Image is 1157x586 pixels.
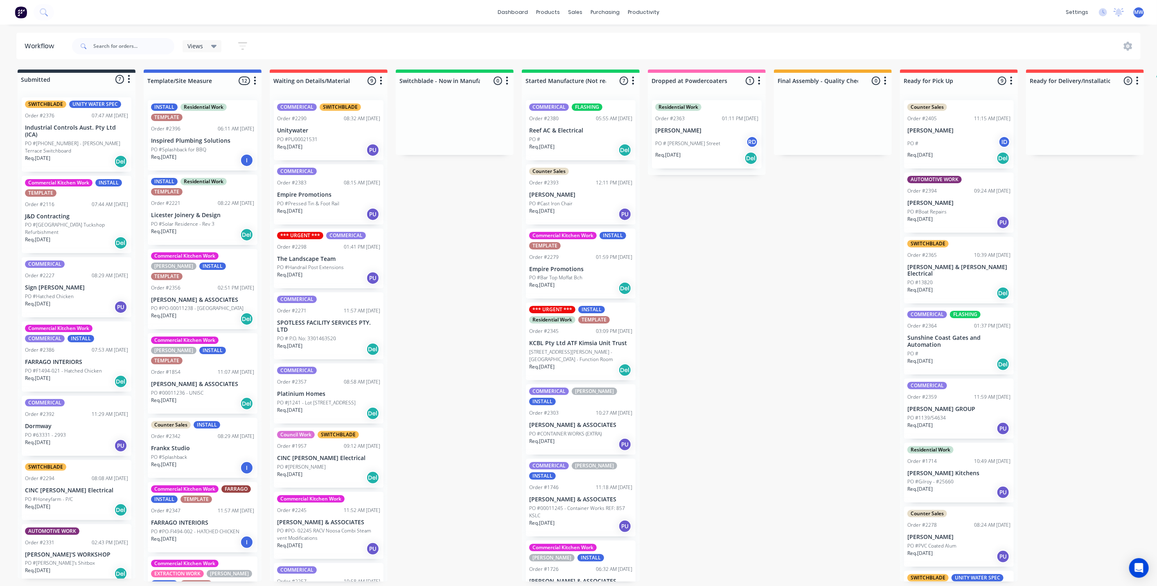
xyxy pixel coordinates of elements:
div: INSTALL [68,335,94,342]
div: INSTALLResidential WorkTEMPLATEOrder #222108:22 AM [DATE]Licester Joinery & DesignPO #Solar Resid... [148,175,257,245]
p: [PERSON_NAME] Kitchens [907,470,1010,477]
div: TEMPLATE [151,188,183,195]
p: [PERSON_NAME] [655,127,758,134]
div: Order #2298 [277,243,307,251]
div: 01:59 PM [DATE] [596,254,632,261]
p: FARRAGO INTERIORS [151,519,254,526]
p: Req. [DATE] [907,422,933,429]
div: Del [997,152,1010,165]
div: 01:41 PM [DATE] [344,243,380,251]
div: COMMERICALFLASHINGOrder #236401:37 PM [DATE]Sunshine Coast Gates and AutomationPO #Req.[DATE]Del [904,308,1014,375]
div: Commercial Kitchen Work[PERSON_NAME]INSTALLTEMPLATEOrder #235602:51 PM [DATE][PERSON_NAME] & ASSO... [148,249,257,330]
div: Council WorkSWITCHBLADEOrder #195709:12 AM [DATE]CINC [PERSON_NAME] ElectricalPO #[PERSON_NAME]Re... [274,428,383,488]
div: Commercial Kitchen Work [25,179,92,186]
div: *** URGENT ***INSTALLResidential WorkTEMPLATEOrder #234503:09 PM [DATE]KCBL Pty Ltd ATF Kimsia Un... [526,303,636,380]
div: SWITCHBLADE [318,431,359,438]
input: Search for orders... [93,38,174,54]
div: INSTALL [151,496,178,503]
div: 05:55 AM [DATE] [596,115,632,122]
div: Commercial Kitchen WorkINSTALLTEMPLATEOrder #227901:59 PM [DATE]Empire PromotionsPO #Bar Top Moff... [526,229,636,299]
div: Order #1746 [529,484,559,491]
p: Req. [DATE] [907,357,933,365]
div: Order #2345 [529,328,559,335]
p: Req. [DATE] [151,153,176,161]
div: Counter Sales [529,168,569,175]
div: COMMERICALOrder #238308:15 AM [DATE]Empire PromotionsPO #Pressed Tin & Foot RailReq.[DATE]PU [274,164,383,225]
p: The Landscape Team [277,256,380,263]
a: dashboard [494,6,532,18]
div: [PERSON_NAME] [572,388,617,395]
div: COMMERICAL [907,311,947,318]
div: INSTALL [578,306,605,313]
p: Req. [DATE] [529,281,555,289]
div: PU [114,439,127,452]
p: Req. [DATE] [907,485,933,493]
p: Req. [DATE] [529,207,555,215]
p: Req. [DATE] [151,397,176,404]
div: Order #2392 [25,411,54,418]
p: PO #PO-FI494-002 - HATCHED CHICKEN [151,528,239,535]
div: Del [366,343,379,356]
div: 11:59 AM [DATE] [974,393,1010,401]
div: Order #2290 [277,115,307,122]
div: COMMERICAL [277,103,317,111]
div: TEMPLATE [25,189,56,197]
p: Req. [DATE] [529,438,555,445]
div: Order #2279 [529,254,559,261]
div: COMMERICAL [529,462,569,469]
p: PO #PU00021531 [277,136,318,143]
p: PO #00011245 - Container Works REF: 857 KSLC [529,505,632,519]
p: Req. [DATE] [529,363,555,370]
div: PU [114,301,127,314]
div: Del [618,364,632,377]
div: 08:15 AM [DATE] [344,179,380,186]
div: COMMERICAL [25,399,65,406]
p: PO #Splashback for BBQ [151,146,206,153]
div: Del [114,503,127,516]
div: 07:44 AM [DATE] [92,201,128,208]
p: Industrial Controls Aust. Pty Ltd (ICA) [25,124,128,138]
div: Counter Sales [907,103,947,111]
div: Del [997,358,1010,371]
p: PO #CONTAINER WORKS (EXTRA) [529,430,602,438]
div: Commercial Kitchen Work [151,485,219,493]
div: 06:11 AM [DATE] [218,125,254,132]
div: Del [114,155,127,168]
p: Req. [DATE] [151,535,176,543]
div: COMMERICALOrder #235911:59 AM [DATE][PERSON_NAME] GROUPPO #1139/54634Req.[DATE]PU [904,379,1014,439]
div: 08:32 AM [DATE] [344,115,380,122]
p: [PERSON_NAME] [907,127,1010,134]
div: Del [997,287,1010,300]
p: Req. [DATE] [529,143,555,150]
div: AUTOMOTIVE WORK [907,176,962,183]
img: Factory [15,6,27,18]
div: Order #2376 [25,112,54,119]
span: MW [1134,9,1143,16]
div: COMMERICALOrder #235708:58 AM [DATE]Platinium HomesPO #J1241 - Lot [STREET_ADDRESS]Req.[DATE]Del [274,364,383,424]
div: Order #2386 [25,346,54,354]
p: [PERSON_NAME] & ASSOCIATES [529,422,632,429]
div: INSTALLResidential WorkTEMPLATEOrder #239606:11 AM [DATE]Inspired Plumbing SolutionsPO #Splashbac... [148,100,257,171]
div: SWITCHBLADEUNITY WATER SPECOrder #237607:47 AM [DATE]Industrial Controls Aust. Pty Ltd (ICA)PO #[... [22,97,131,172]
div: Order #2359 [907,393,937,401]
div: I [240,461,253,474]
div: 09:12 AM [DATE] [344,442,380,450]
div: TEMPLATE [151,114,183,121]
div: COMMERICAL [529,103,569,111]
div: Residential WorkOrder #171410:49 AM [DATE][PERSON_NAME] KitchensPO #Gilroy - #25660Req.[DATE]PU [904,443,1014,503]
p: PO #Pressed Tin & Foot Rail [277,200,339,207]
div: SWITCHBLADEOrder #229408:08 AM [DATE]CINC [PERSON_NAME] ElectricalPO #Honeyfarm - P/CReq.[DATE]Del [22,460,131,520]
p: [PERSON_NAME] & ASSOCIATES [151,381,254,388]
p: [PERSON_NAME] GROUP [907,406,1010,413]
div: 01:11 PM [DATE] [722,115,758,122]
div: COMMERICALFLASHINGOrder #238005:55 AM [DATE]Reef AC & ElectricalPO #Req.[DATE]Del [526,100,636,160]
p: Req. [DATE] [907,216,933,223]
div: I [240,154,253,167]
div: PU [997,216,1010,229]
div: SWITCHBLADE [25,101,66,108]
div: 08:58 AM [DATE] [344,378,380,386]
div: TEMPLATE [529,242,561,249]
p: J&D Contracting [25,213,128,220]
p: [PERSON_NAME] [907,200,1010,207]
div: Del [114,236,127,249]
